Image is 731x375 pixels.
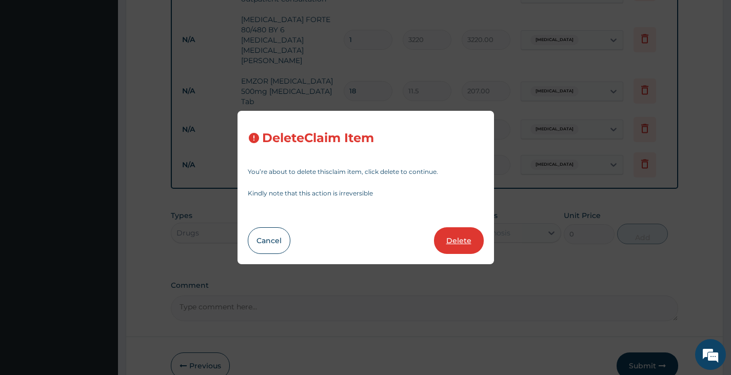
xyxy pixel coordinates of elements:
textarea: Type your message and hit 'Enter' [5,259,195,294]
div: Chat with us now [53,57,172,71]
button: Cancel [248,227,290,254]
span: We're online! [60,119,142,222]
p: You’re about to delete this claim item , click delete to continue. [248,169,484,175]
p: Kindly note that this action is irreversible [248,190,484,196]
h3: Delete Claim Item [262,131,374,145]
button: Delete [434,227,484,254]
div: Minimize live chat window [168,5,193,30]
img: d_794563401_company_1708531726252_794563401 [19,51,42,77]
